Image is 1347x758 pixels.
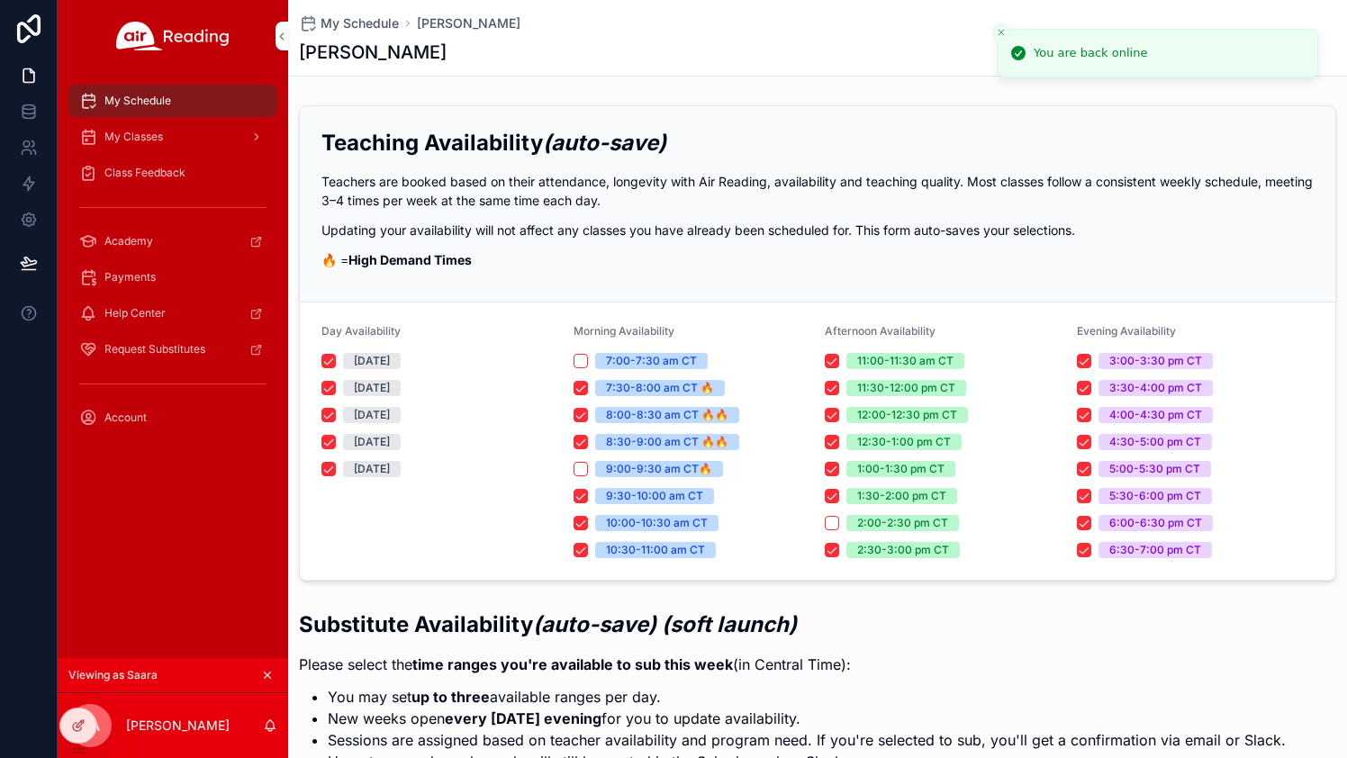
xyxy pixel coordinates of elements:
[321,250,1314,269] p: 🔥 =
[992,23,1010,41] button: Close toast
[1109,380,1202,396] div: 3:30-4:00 pm CT
[857,407,957,423] div: 12:00-12:30 pm CT
[104,130,163,144] span: My Classes
[104,306,166,320] span: Help Center
[104,270,156,284] span: Payments
[321,324,401,338] span: Day Availability
[68,261,277,293] a: Payments
[354,461,390,477] div: [DATE]
[348,252,472,267] strong: High Demand Times
[321,221,1314,239] p: Updating your availability will not affect any classes you have already been scheduled for. This ...
[417,14,520,32] a: [PERSON_NAME]
[354,407,390,423] div: [DATE]
[328,708,1286,729] li: New weeks open for you to update availability.
[104,94,171,108] span: My Schedule
[104,342,205,356] span: Request Substitutes
[1109,461,1200,477] div: 5:00-5:30 pm CT
[857,542,949,558] div: 2:30-3:00 pm CT
[116,22,230,50] img: App logo
[104,166,185,180] span: Class Feedback
[68,85,277,117] a: My Schedule
[857,461,945,477] div: 1:00-1:30 pm CT
[68,402,277,434] a: Account
[1109,542,1201,558] div: 6:30-7:00 pm CT
[857,488,946,504] div: 1:30-2:00 pm CT
[606,380,714,396] div: 7:30-8:00 am CT 🔥
[68,225,277,257] a: Academy
[1109,515,1202,531] div: 6:00-6:30 pm CT
[321,128,1314,158] h2: Teaching Availability
[58,72,288,457] div: scrollable content
[574,324,674,338] span: Morning Availability
[857,353,954,369] div: 11:00-11:30 am CT
[68,297,277,329] a: Help Center
[104,234,153,248] span: Academy
[104,411,147,425] span: Account
[321,14,399,32] span: My Schedule
[533,611,797,637] em: (auto-save) (soft launch)
[328,729,1286,751] li: Sessions are assigned based on teacher availability and program need. If you're selected to sub, ...
[411,688,490,706] strong: up to three
[68,333,277,365] a: Request Substitutes
[299,14,399,32] a: My Schedule
[126,717,230,735] p: [PERSON_NAME]
[543,130,666,156] em: (auto-save)
[857,515,948,531] div: 2:00-2:30 pm CT
[1034,44,1147,62] div: You are back online
[1077,324,1176,338] span: Evening Availability
[299,609,1286,639] h2: Substitute Availability
[68,121,277,153] a: My Classes
[606,407,728,423] div: 8:00-8:30 am CT 🔥🔥
[68,157,277,189] a: Class Feedback
[299,40,447,65] h1: [PERSON_NAME]
[606,434,728,450] div: 8:30-9:00 am CT 🔥🔥
[1109,434,1201,450] div: 4:30-5:00 pm CT
[1109,353,1202,369] div: 3:00-3:30 pm CT
[328,686,1286,708] li: You may set available ranges per day.
[321,172,1314,210] p: Teachers are booked based on their attendance, longevity with Air Reading, availability and teach...
[299,654,1286,675] p: Please select the (in Central Time):
[354,434,390,450] div: [DATE]
[1109,488,1201,504] div: 5:30-6:00 pm CT
[857,380,955,396] div: 11:30-12:00 pm CT
[857,434,951,450] div: 12:30-1:00 pm CT
[445,709,601,727] strong: every [DATE] evening
[606,353,697,369] div: 7:00-7:30 am CT
[606,542,705,558] div: 10:30-11:00 am CT
[606,515,708,531] div: 10:00-10:30 am CT
[1109,407,1202,423] div: 4:00-4:30 pm CT
[825,324,936,338] span: Afternoon Availability
[606,461,712,477] div: 9:00-9:30 am CT🔥
[354,353,390,369] div: [DATE]
[606,488,703,504] div: 9:30-10:00 am CT
[354,380,390,396] div: [DATE]
[68,668,158,682] span: Viewing as Saara
[412,655,733,673] strong: time ranges you're available to sub this week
